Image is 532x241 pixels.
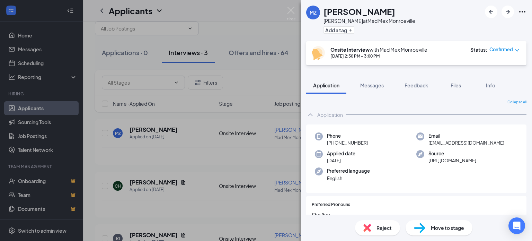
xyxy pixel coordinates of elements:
span: Move to stage [431,224,464,232]
span: Info [486,82,495,88]
span: Preferred language [327,167,370,174]
div: MZ [310,9,317,16]
span: Source [428,150,476,157]
span: [EMAIL_ADDRESS][DOMAIN_NAME] [428,139,504,146]
span: [URL][DOMAIN_NAME] [428,157,476,164]
div: Application [317,111,343,118]
svg: Plus [348,28,353,32]
span: Applied date [327,150,355,157]
span: Preferred Pronouns [312,201,350,208]
div: Open Intercom Messenger [508,217,525,234]
span: [DATE] [327,157,355,164]
b: Onsite Interview [330,46,370,53]
span: Confirmed [489,46,513,53]
div: [DATE] 2:30 PM - 3:00 PM [330,53,427,59]
button: ArrowRight [502,6,514,18]
div: with Mad Mex Monroeville [330,46,427,53]
span: Email [428,132,504,139]
button: PlusAdd a tag [323,26,354,34]
svg: ArrowLeftNew [487,8,495,16]
button: ArrowLeftNew [485,6,497,18]
svg: ChevronUp [306,111,314,119]
span: [PHONE_NUMBER] [327,139,368,146]
svg: ArrowRight [504,8,512,16]
span: Files [451,82,461,88]
span: English [327,175,370,182]
span: She/her [312,211,521,218]
svg: Ellipses [518,8,526,16]
span: Reject [376,224,392,232]
span: down [515,48,520,53]
h1: [PERSON_NAME] [323,6,395,17]
div: [PERSON_NAME] at Mad Mex Monroeville [323,17,415,24]
span: Collapse all [507,100,526,105]
span: Messages [360,82,384,88]
span: Phone [327,132,368,139]
span: Feedback [405,82,428,88]
span: Application [313,82,339,88]
div: Status : [470,46,487,53]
